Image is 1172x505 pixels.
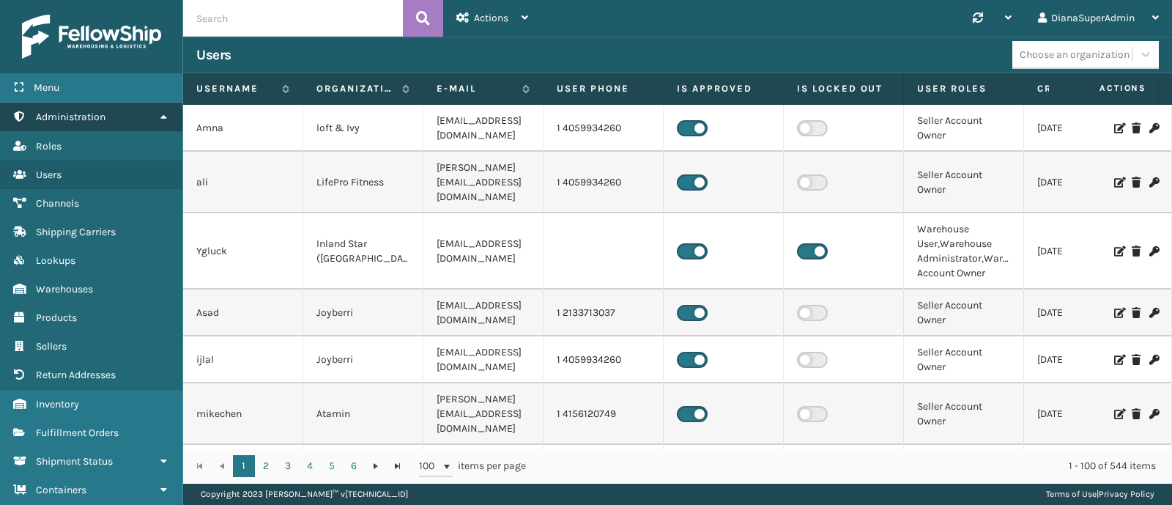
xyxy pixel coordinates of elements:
[201,483,408,505] p: Copyright 2023 [PERSON_NAME]™ v [TECHNICAL_ID]
[36,340,67,353] span: Sellers
[917,82,1010,95] label: User Roles
[1114,355,1123,365] i: Edit
[196,82,275,95] label: Username
[343,455,365,477] a: 6
[1020,47,1130,62] div: Choose an organization
[1132,409,1141,419] i: Delete
[36,484,86,496] span: Containers
[392,460,404,472] span: Go to the last page
[22,15,161,59] img: logo
[36,369,116,381] span: Return Addresses
[546,459,1156,473] div: 1 - 100 of 544 items
[183,336,303,383] td: ijlal
[233,455,255,477] a: 1
[303,290,423,336] td: Joyberri
[1024,152,1144,213] td: [DATE] 02:13:33 pm
[904,105,1024,152] td: Seller Account Owner
[544,336,664,383] td: 1 4059934260
[303,152,423,213] td: LifePro Fitness
[321,455,343,477] a: 5
[365,455,387,477] a: Go to the next page
[423,152,544,213] td: [PERSON_NAME][EMAIL_ADDRESS][DOMAIN_NAME]
[1114,246,1123,257] i: Edit
[904,213,1024,290] td: Warehouse User,Warehouse Administrator,Warehouse Account Owner
[1132,177,1141,188] i: Delete
[677,82,770,95] label: Is Approved
[277,455,299,477] a: 3
[36,427,119,439] span: Fulfillment Orders
[1053,76,1155,100] span: Actions
[904,290,1024,336] td: Seller Account Owner
[36,455,113,468] span: Shipment Status
[904,152,1024,213] td: Seller Account Owner
[557,82,650,95] label: User phone
[387,455,409,477] a: Go to the last page
[183,152,303,213] td: ali
[1024,383,1144,445] td: [DATE] 08:22:59 am
[544,383,664,445] td: 1 4156120749
[196,46,231,64] h3: Users
[1046,483,1154,505] div: |
[303,105,423,152] td: loft & Ivy
[1114,409,1123,419] i: Edit
[1114,177,1123,188] i: Edit
[1114,123,1123,133] i: Edit
[36,226,116,238] span: Shipping Carriers
[183,290,303,336] td: Asad
[1132,246,1141,257] i: Delete
[303,336,423,383] td: Joyberri
[1037,82,1116,95] label: Created
[316,82,395,95] label: Organization
[904,336,1024,383] td: Seller Account Owner
[1149,177,1158,188] i: Change Password
[36,140,62,152] span: Roles
[544,290,664,336] td: 1 2133713037
[544,105,664,152] td: 1 4059934260
[1046,489,1097,499] a: Terms of Use
[183,213,303,290] td: Ygluck
[183,383,303,445] td: mikechen
[1024,336,1144,383] td: [DATE] 12:26:28 pm
[36,111,105,123] span: Administration
[423,383,544,445] td: [PERSON_NAME][EMAIL_ADDRESS][DOMAIN_NAME]
[1132,123,1141,133] i: Delete
[474,12,508,24] span: Actions
[419,455,526,477] span: items per page
[1024,213,1144,290] td: [DATE] 12:13:24 pm
[303,383,423,445] td: Atamin
[36,197,79,210] span: Channels
[437,82,515,95] label: E-mail
[183,105,303,152] td: Amna
[1149,355,1158,365] i: Change Password
[36,283,93,295] span: Warehouses
[299,455,321,477] a: 4
[423,213,544,290] td: [EMAIL_ADDRESS][DOMAIN_NAME]
[36,169,62,181] span: Users
[1149,123,1158,133] i: Change Password
[303,213,423,290] td: Inland Star ([GEOGRAPHIC_DATA])
[419,459,441,473] span: 100
[1149,246,1158,257] i: Change Password
[370,460,382,472] span: Go to the next page
[544,152,664,213] td: 1 4059934260
[904,383,1024,445] td: Seller Account Owner
[34,81,59,94] span: Menu
[36,398,79,410] span: Inventory
[1024,105,1144,152] td: [DATE] 04:32:59 pm
[36,254,75,267] span: Lookups
[1132,355,1141,365] i: Delete
[1149,409,1158,419] i: Change Password
[797,82,890,95] label: Is Locked Out
[255,455,277,477] a: 2
[423,105,544,152] td: [EMAIL_ADDRESS][DOMAIN_NAME]
[1099,489,1154,499] a: Privacy Policy
[1114,308,1123,318] i: Edit
[423,290,544,336] td: [EMAIL_ADDRESS][DOMAIN_NAME]
[36,312,77,324] span: Products
[1132,308,1141,318] i: Delete
[1024,290,1144,336] td: [DATE] 10:14:05 am
[1149,308,1158,318] i: Change Password
[423,336,544,383] td: [EMAIL_ADDRESS][DOMAIN_NAME]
